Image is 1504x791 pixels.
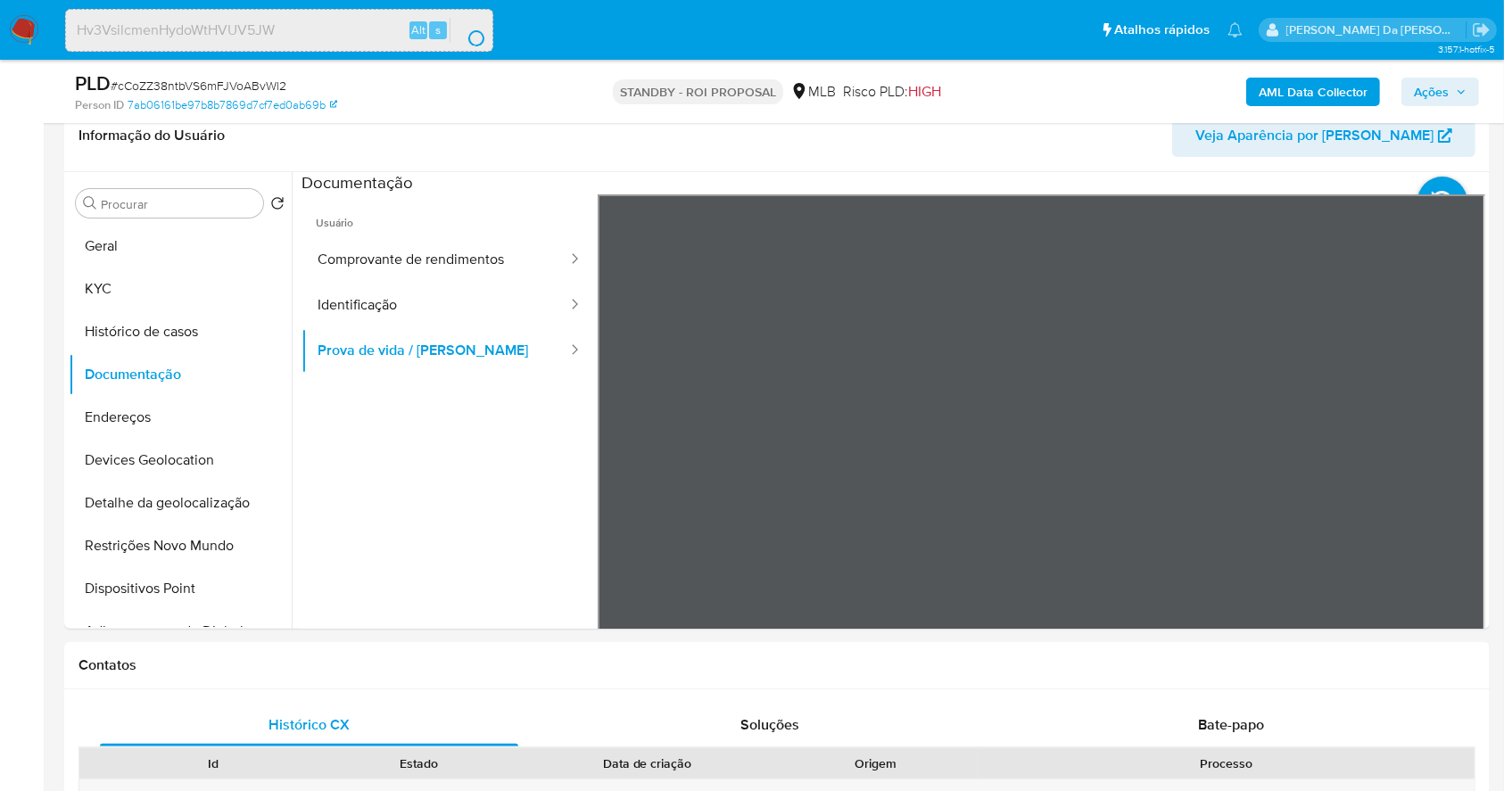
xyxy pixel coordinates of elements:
h1: Informação do Usuário [79,127,225,144]
input: Pesquise usuários ou casos... [66,19,492,42]
span: Bate-papo [1198,714,1264,735]
a: 7ab06161be97b8b7869d7cf7ed0ab69b [128,97,337,113]
button: AML Data Collector [1246,78,1380,106]
button: Restrições Novo Mundo [69,524,292,567]
button: Devices Geolocation [69,439,292,482]
button: Documentação [69,353,292,396]
span: Soluções [740,714,799,735]
input: Procurar [101,196,256,212]
span: Ações [1414,78,1449,106]
div: Data de criação [534,754,760,772]
button: Retornar ao pedido padrão [270,196,285,216]
button: Detalhe da geolocalização [69,482,292,524]
button: Adiantamentos de Dinheiro [69,610,292,653]
div: Origem [785,754,966,772]
span: s [435,21,441,38]
span: Risco PLD: [843,82,941,102]
button: Dispositivos Point [69,567,292,610]
span: Histórico CX [269,714,350,735]
b: AML Data Collector [1259,78,1368,106]
b: Person ID [75,97,124,113]
button: Geral [69,225,292,268]
span: 3.157.1-hotfix-5 [1438,42,1495,56]
div: MLB [790,82,836,102]
span: # cCoZZ38ntbVS6mFJVoABvWl2 [111,77,286,95]
p: STANDBY - ROI PROPOSAL [613,79,783,104]
span: HIGH [908,81,941,102]
div: Processo [991,754,1462,772]
button: Histórico de casos [69,310,292,353]
h1: Contatos [79,656,1475,674]
b: PLD [75,69,111,97]
a: Sair [1472,21,1491,39]
div: Estado [329,754,510,772]
button: Endereços [69,396,292,439]
p: patricia.varelo@mercadopago.com.br [1286,21,1467,38]
button: Procurar [83,196,97,210]
span: Atalhos rápidos [1114,21,1210,39]
span: Alt [411,21,426,38]
a: Notificações [1227,22,1243,37]
button: Veja Aparência por [PERSON_NAME] [1172,114,1475,157]
span: Veja Aparência por [PERSON_NAME] [1195,114,1434,157]
button: search-icon [450,18,486,43]
button: KYC [69,268,292,310]
div: Id [123,754,304,772]
button: Ações [1401,78,1479,106]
